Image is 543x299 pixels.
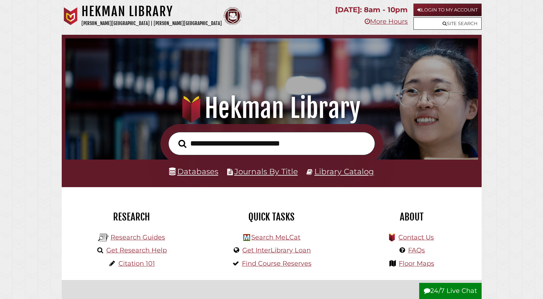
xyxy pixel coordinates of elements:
a: Research Guides [111,233,165,241]
p: [PERSON_NAME][GEOGRAPHIC_DATA] | [PERSON_NAME][GEOGRAPHIC_DATA] [81,19,222,28]
img: Calvin University [62,7,80,25]
a: Databases [169,167,218,176]
a: Contact Us [398,233,434,241]
a: FAQs [408,246,425,254]
a: More Hours [365,18,408,25]
a: Get Research Help [106,246,167,254]
a: Floor Maps [399,260,434,267]
img: Hekman Library Logo [98,232,109,243]
img: Calvin Theological Seminary [224,7,242,25]
a: Journals By Title [234,167,298,176]
i: Search [178,139,186,148]
h2: About [347,211,476,223]
a: Search MeLCat [251,233,300,241]
a: Citation 101 [118,260,155,267]
h1: Hekman Library [73,92,470,124]
h1: Hekman Library [81,4,222,19]
h2: Research [67,211,196,223]
a: Login to My Account [413,4,482,16]
a: Library Catalog [314,167,374,176]
p: [DATE]: 8am - 10pm [335,4,408,16]
a: Find Course Reserves [242,260,312,267]
a: Site Search [413,17,482,30]
img: Hekman Library Logo [243,234,250,241]
button: Search [175,138,190,150]
a: Get InterLibrary Loan [242,246,311,254]
h2: Quick Tasks [207,211,336,223]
